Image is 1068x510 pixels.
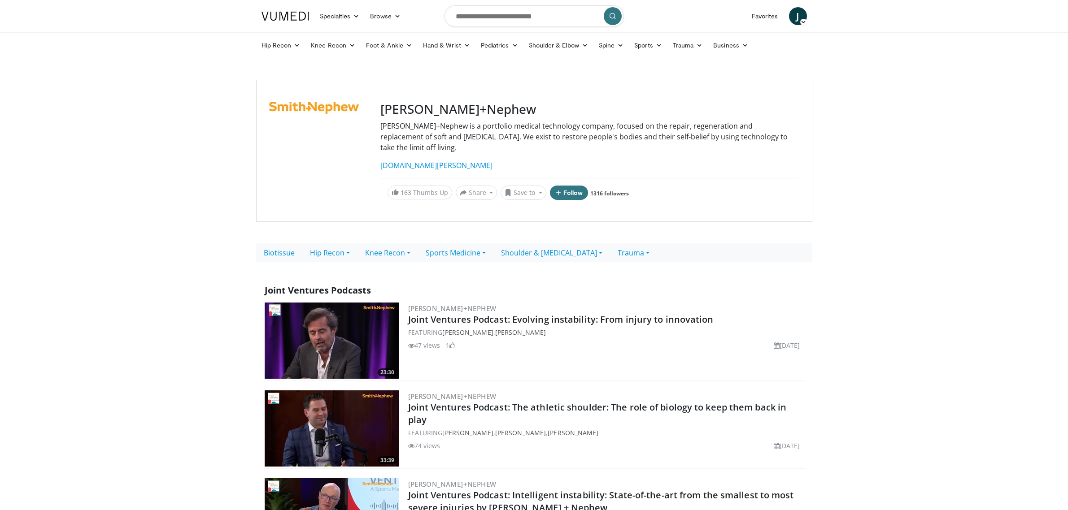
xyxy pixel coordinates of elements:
a: Knee Recon [305,36,361,54]
span: 23:30 [378,368,397,376]
a: [PERSON_NAME] [495,328,546,337]
a: Biotissue [256,243,302,262]
li: [DATE] [774,341,800,350]
a: [PERSON_NAME] [442,428,493,437]
input: Search topics, interventions [445,5,624,27]
a: Hip Recon [302,243,357,262]
a: [PERSON_NAME] [495,428,546,437]
span: 163 [401,188,411,197]
a: Shoulder & Elbow [523,36,593,54]
a: Foot & Ankle [361,36,418,54]
img: f5a36523-4014-4b26-ba0a-1980c1b51253.300x170_q85_crop-smart_upscale.jpg [265,390,399,467]
a: Joint Ventures Podcast: Evolving instability: From injury to innovation [408,313,714,325]
a: 33:39 [265,390,399,467]
a: Hand & Wrist [418,36,475,54]
h3: [PERSON_NAME]+Nephew [380,102,799,117]
a: Shoulder & [MEDICAL_DATA] [493,243,610,262]
a: Favorites [746,7,784,25]
img: 68d4790e-0872-429d-9d74-59e6247d6199.300x170_q85_crop-smart_upscale.jpg [265,303,399,379]
a: Knee Recon [357,243,418,262]
a: Browse [365,7,406,25]
div: FEATURING , [408,328,804,337]
img: VuMedi Logo [262,12,309,21]
a: [PERSON_NAME]+Nephew [408,392,497,401]
a: Pediatrics [475,36,523,54]
a: 23:30 [265,303,399,379]
div: FEATURING , , [408,428,804,437]
a: Trauma [610,243,657,262]
li: [DATE] [774,441,800,450]
p: [PERSON_NAME]+Nephew is a portfolio medical technology company, focused on the repair, regenerati... [380,121,799,153]
a: Sports Medicine [418,243,493,262]
a: Spine [593,36,629,54]
a: Hip Recon [256,36,306,54]
li: 1 [446,341,455,350]
span: Joint Ventures Podcasts [265,284,371,296]
a: [PERSON_NAME] [442,328,493,337]
button: Share [456,186,497,200]
button: Save to [501,186,546,200]
a: [PERSON_NAME]+Nephew [408,480,497,488]
li: 74 views [408,441,440,450]
a: Trauma [667,36,708,54]
a: Specialties [314,7,365,25]
a: 1316 followers [590,190,629,197]
a: Joint Ventures Podcast: The athletic shoulder: The role of biology to keep them back in play [408,401,787,426]
li: 47 views [408,341,440,350]
a: [PERSON_NAME]+Nephew [408,304,497,313]
a: J [789,7,807,25]
a: Sports [629,36,667,54]
span: 33:39 [378,456,397,464]
button: Follow [550,186,588,200]
a: 163 Thumbs Up [388,186,452,199]
a: Business [708,36,754,54]
a: [PERSON_NAME] [548,428,598,437]
a: [DOMAIN_NAME][PERSON_NAME] [380,160,493,170]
